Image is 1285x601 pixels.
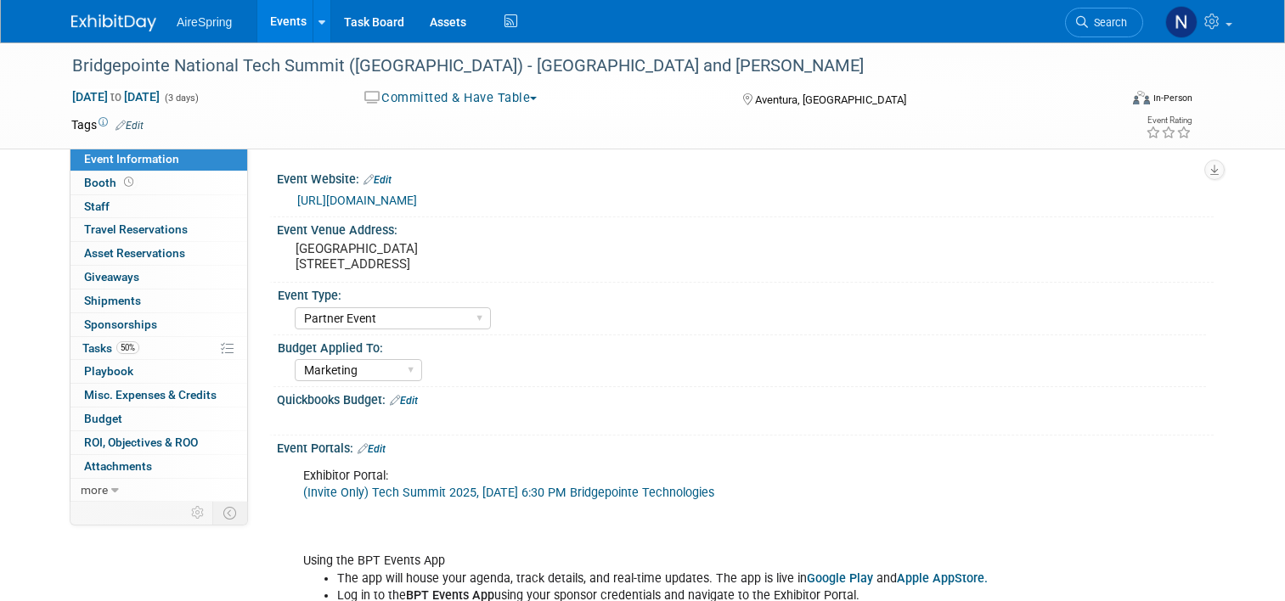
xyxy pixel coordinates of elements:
[84,222,188,236] span: Travel Reservations
[364,174,392,186] a: Edit
[70,479,247,502] a: more
[84,364,133,378] span: Playbook
[70,289,247,312] a: Shipments
[277,217,1214,239] div: Event Venue Address:
[277,166,1214,188] div: Event Website:
[297,194,417,207] a: [URL][DOMAIN_NAME]
[84,152,179,166] span: Event Information
[66,51,1097,81] div: Bridgepointe National Tech Summit ([GEOGRAPHIC_DATA]) - [GEOGRAPHIC_DATA] and [PERSON_NAME]
[70,431,247,454] a: ROI, Objectives & ROO
[1065,8,1143,37] a: Search
[82,341,139,355] span: Tasks
[70,455,247,478] a: Attachments
[337,570,1022,587] li: The app will house your agenda, track details, and real-time updates. The app is live in and
[390,395,418,407] a: Edit
[1088,16,1127,29] span: Search
[1165,6,1198,38] img: Natalie Pyron
[70,384,247,407] a: Misc. Expenses & Credits
[70,266,247,289] a: Giveaways
[213,502,248,524] td: Toggle Event Tabs
[84,270,139,284] span: Giveaways
[71,116,144,133] td: Tags
[278,283,1206,304] div: Event Type:
[84,317,157,331] span: Sponsorships
[277,435,1214,458] div: Event Portals:
[70,218,247,241] a: Travel Reservations
[1146,116,1192,125] div: Event Rating
[81,483,108,497] span: more
[84,176,137,189] span: Booth
[1153,92,1192,104] div: In-Person
[1027,88,1192,114] div: Event Format
[116,120,144,132] a: Edit
[70,171,247,194] a: Booth
[70,337,247,360] a: Tasks50%
[807,571,873,586] a: Google Play
[358,443,386,455] a: Edit
[177,15,232,29] span: AireSpring
[71,14,156,31] img: ExhibitDay
[70,313,247,336] a: Sponsorships
[303,486,714,500] a: (Invite Only) Tech Summit 2025, [DATE] 6:30 PM Bridgepointe Technologies
[70,195,247,218] a: Staff
[755,93,906,106] span: Aventura, [GEOGRAPHIC_DATA]
[278,335,1206,357] div: Budget Applied To:
[108,90,124,104] span: to
[183,502,213,524] td: Personalize Event Tab Strip
[163,93,199,104] span: (3 days)
[70,242,247,265] a: Asset Reservations
[116,341,139,354] span: 50%
[1133,91,1150,104] img: Format-Inperson.png
[84,412,122,425] span: Budget
[897,571,988,586] a: Apple AppStore.
[84,435,198,449] span: ROI, Objectives & ROO
[358,89,544,107] button: Committed & Have Table
[121,176,137,188] span: Booth not reserved yet
[277,387,1214,409] div: Quickbooks Budget:
[71,89,161,104] span: [DATE] [DATE]
[84,199,110,213] span: Staff
[70,360,247,383] a: Playbook
[84,294,141,307] span: Shipments
[84,459,152,473] span: Attachments
[296,241,649,272] pre: [GEOGRAPHIC_DATA] [STREET_ADDRESS]
[84,246,185,260] span: Asset Reservations
[70,407,247,430] a: Budget
[70,148,247,171] a: Event Information
[84,388,217,402] span: Misc. Expenses & Credits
